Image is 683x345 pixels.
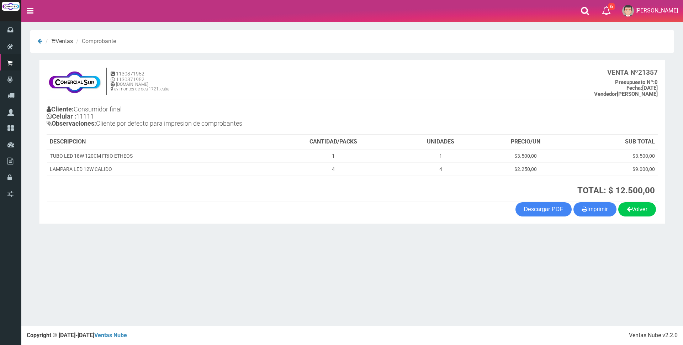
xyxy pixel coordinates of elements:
b: Observaciones: [47,120,96,127]
h4: Consumidor final 11111 Cliente por defecto para impresion de comprobantes [47,104,352,130]
td: $3.500,00 [569,149,658,163]
li: Comprobante [74,37,116,46]
th: DESCRIPCION [47,135,267,149]
strong: Presupuesto Nº: [615,79,655,85]
h5: 1130871952 1130871952 [111,71,169,82]
a: Ventas Nube [94,332,127,339]
li: Ventas [44,37,73,46]
td: 4 [399,162,482,176]
th: PRECIO/UN [482,135,570,149]
td: $2.250,00 [482,162,570,176]
b: 0 [615,79,658,85]
img: User Image [622,5,634,17]
div: Ventas Nube v2.2.0 [629,331,678,340]
strong: TOTAL: $ 12.500,00 [577,185,655,195]
td: 1 [399,149,482,163]
button: Imprimir [573,202,616,216]
td: $9.000,00 [569,162,658,176]
span: [PERSON_NAME] [635,7,678,14]
th: UNIDADES [399,135,482,149]
b: Celular : [47,113,76,120]
img: Logo grande [2,2,20,11]
span: 6 [608,3,615,10]
td: TUBO LED 18W 120CM FRIO ETHEOS [47,149,267,163]
b: Cliente: [47,105,74,113]
a: Volver [618,202,656,216]
th: SUB TOTAL [569,135,658,149]
th: CANTIDAD/PACKS [267,135,400,149]
strong: VENTA Nº [607,68,638,77]
h6: [DOMAIN_NAME] av montes de oca 1721, caba [111,82,169,92]
strong: Vendedor [594,91,617,97]
b: [PERSON_NAME] [594,91,658,97]
td: $3.500,00 [482,149,570,163]
strong: Copyright © [DATE]-[DATE] [27,332,127,339]
td: 1 [267,149,400,163]
b: 21357 [607,68,658,77]
b: [DATE] [626,85,658,91]
a: Descargar PDF [515,202,572,216]
img: f695dc5f3a855ddc19300c990e0c55a2.jpg [47,67,102,96]
td: LAMPARA LED 12W CALIDO [47,162,267,176]
strong: Fecha: [626,85,642,91]
td: 4 [267,162,400,176]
